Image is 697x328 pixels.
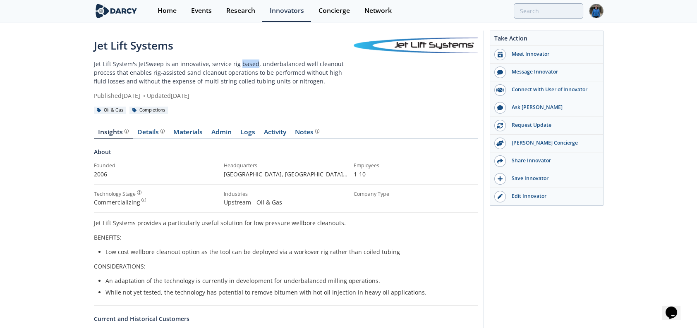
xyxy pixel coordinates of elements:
div: Research [226,7,255,14]
div: Edit Innovator [506,193,599,200]
li: Low cost wellbore cleanout option as the tool can be deployed via a workover rig rather than coil... [105,247,472,256]
div: Completions [129,107,168,114]
img: Profile [589,4,604,18]
p: CONSIDERATIONS: [94,262,478,271]
div: Meet Innovator [506,50,599,58]
p: -- [354,198,478,207]
img: logo-wide.svg [94,4,139,18]
iframe: chat widget [662,295,689,320]
a: Current and Historical Customers [94,314,478,323]
a: Logs [236,129,260,139]
div: Ask [PERSON_NAME] [506,104,599,111]
div: About [94,147,478,162]
li: While not yet tested, the technology has potential to remove bitumen with hot oil injection in he... [105,288,472,297]
img: information.svg [315,129,320,133]
div: Events [191,7,212,14]
div: Share Innovator [506,157,599,164]
p: 1-10 [354,170,478,178]
a: Materials [169,129,207,139]
span: Upstream - Oil & Gas [224,198,282,206]
div: Technology Stage [94,190,136,198]
div: Commercializing [94,198,218,207]
div: Insights [98,129,129,135]
div: Employees [354,162,478,169]
div: Network [364,7,392,14]
div: Message Innovator [506,68,599,76]
span: • [142,92,147,100]
div: Home [158,7,177,14]
img: information.svg [141,198,146,202]
div: Save Innovator [506,175,599,182]
img: information.svg [137,190,141,195]
a: Notes [291,129,324,139]
div: Published [DATE] Updated [DATE] [94,91,354,100]
a: Admin [207,129,236,139]
img: information.svg [160,129,165,133]
div: Company Type [354,190,478,198]
p: Jet Lift System's JetSweep is an innovative, service rig based, underbalanced well cleanout proce... [94,59,354,86]
div: [PERSON_NAME] Concierge [506,139,599,147]
img: information.svg [125,129,129,133]
div: Industries [224,190,348,198]
div: Founded [94,162,218,169]
a: Details [133,129,169,139]
p: Jet Lift Systems provides a particularly useful solution for low pressure wellbore cleanouts. [94,219,478,227]
div: Connect with User of Innovator [506,86,599,93]
input: Advanced Search [514,3,583,19]
a: Activity [260,129,291,139]
div: Details [137,129,165,135]
p: BENEFITS: [94,233,478,242]
a: Edit Innovator [490,188,603,205]
div: Notes [295,129,319,135]
div: Request Update [506,121,599,129]
div: Jet Lift Systems [94,38,354,54]
button: Save Innovator [490,170,603,188]
div: Innovators [270,7,304,14]
div: Concierge [319,7,350,14]
div: Take Action [490,34,603,46]
a: Insights [94,129,133,139]
p: [GEOGRAPHIC_DATA], [GEOGRAPHIC_DATA] , [GEOGRAPHIC_DATA] [224,170,348,178]
p: 2006 [94,170,218,178]
div: Headquarters [224,162,348,169]
div: Oil & Gas [94,107,127,114]
li: An adaptation of the technology is currently in development for underbalanced milling operations. [105,276,472,285]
